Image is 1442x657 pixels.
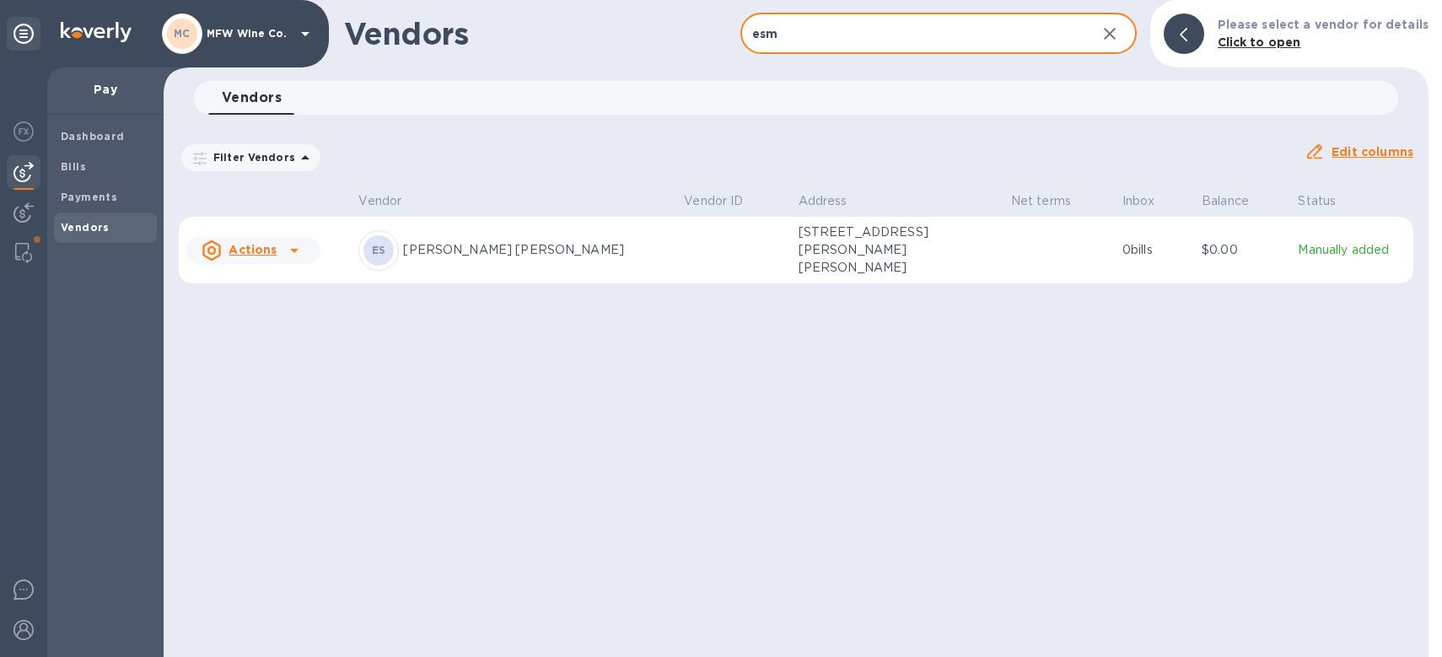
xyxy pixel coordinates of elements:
[358,192,423,210] span: Vendor
[7,17,40,51] div: Unpin categories
[1202,192,1249,210] p: Balance
[372,244,386,256] b: ES
[799,192,847,210] p: Address
[344,16,740,51] h1: Vendors
[358,192,401,210] p: Vendor
[61,221,110,234] b: Vendors
[1122,192,1155,210] p: Inbox
[1218,18,1429,31] b: Please select a vendor for details
[1011,192,1071,210] p: Net terms
[61,191,117,203] b: Payments
[61,130,125,143] b: Dashboard
[799,192,869,210] span: Address
[61,22,132,42] img: Logo
[1122,241,1188,259] p: 0 bills
[61,81,150,98] p: Pay
[61,160,86,173] b: Bills
[403,241,670,259] p: [PERSON_NAME] [PERSON_NAME]
[229,243,277,256] u: Actions
[1011,192,1093,210] span: Net terms
[1122,192,1177,210] span: Inbox
[174,27,191,40] b: MC
[1218,35,1301,49] b: Click to open
[13,121,34,142] img: Foreign exchange
[207,150,295,164] p: Filter Vendors
[684,192,765,210] span: Vendor ID
[684,192,743,210] p: Vendor ID
[1298,241,1407,259] p: Manually added
[207,28,291,40] p: MFW Wine Co.
[1202,241,1284,259] p: $0.00
[1332,145,1413,159] u: Edit columns
[222,86,282,110] span: Vendors
[1298,192,1336,210] p: Status
[799,223,967,277] p: [STREET_ADDRESS][PERSON_NAME][PERSON_NAME]
[1202,192,1271,210] span: Balance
